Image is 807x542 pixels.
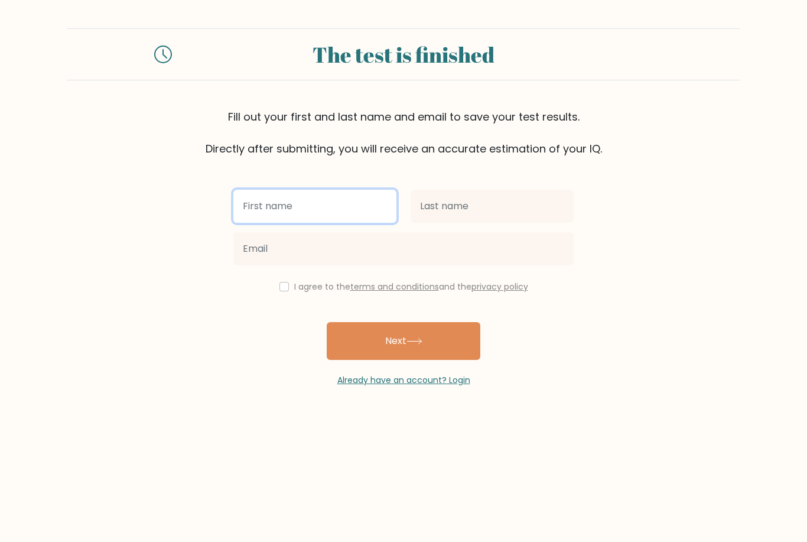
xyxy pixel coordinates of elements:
[337,374,470,386] a: Already have an account? Login
[471,281,528,293] a: privacy policy
[233,190,396,223] input: First name
[186,38,621,70] div: The test is finished
[411,190,574,223] input: Last name
[350,281,439,293] a: terms and conditions
[67,109,740,157] div: Fill out your first and last name and email to save your test results. Directly after submitting,...
[327,322,480,360] button: Next
[233,232,574,265] input: Email
[294,281,528,293] label: I agree to the and the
